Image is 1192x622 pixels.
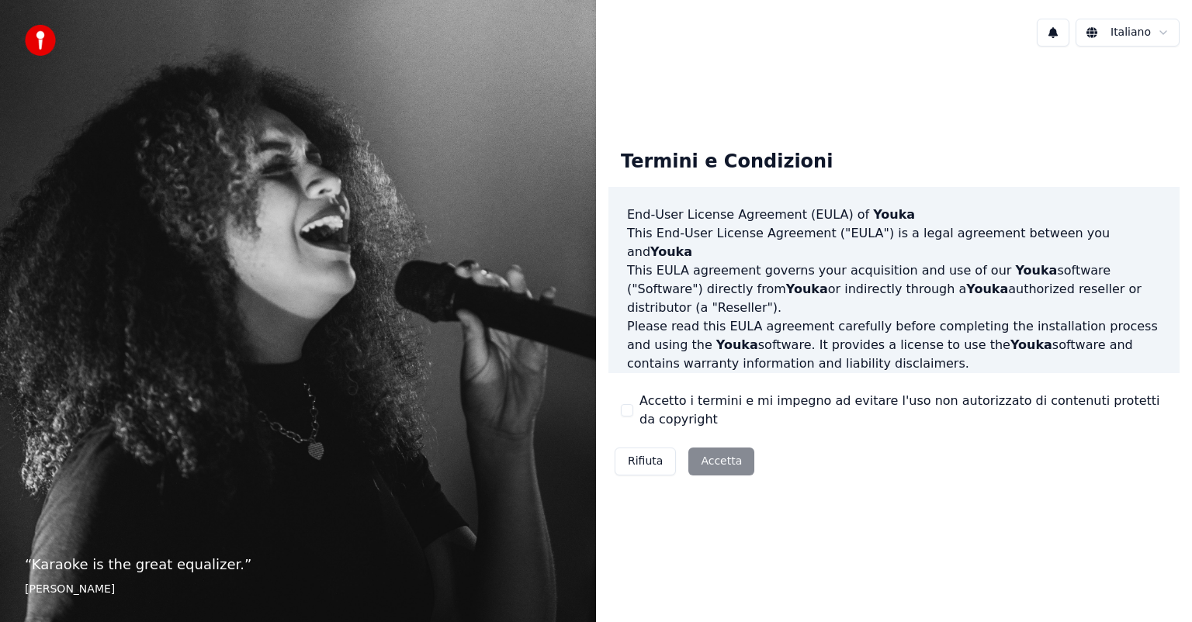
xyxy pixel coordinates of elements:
[650,244,692,259] span: Youka
[627,261,1161,317] p: This EULA agreement governs your acquisition and use of our software ("Software") directly from o...
[966,282,1008,296] span: Youka
[716,337,758,352] span: Youka
[873,207,915,222] span: Youka
[786,282,828,296] span: Youka
[627,224,1161,261] p: This End-User License Agreement ("EULA") is a legal agreement between you and
[608,137,845,187] div: Termini e Condizioni
[627,373,1161,447] p: If you register for a free trial of the software, this EULA agreement will also govern that trial...
[627,206,1161,224] h3: End-User License Agreement (EULA) of
[25,554,571,575] p: “ Karaoke is the great equalizer. ”
[639,392,1167,429] label: Accetto i termini e mi impegno ad evitare l'uso non autorizzato di contenuti protetti da copyright
[627,317,1161,373] p: Please read this EULA agreement carefully before completing the installation process and using th...
[615,447,676,475] button: Rifiuta
[1010,337,1052,352] span: Youka
[25,582,571,597] footer: [PERSON_NAME]
[25,25,56,56] img: youka
[1015,263,1057,278] span: Youka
